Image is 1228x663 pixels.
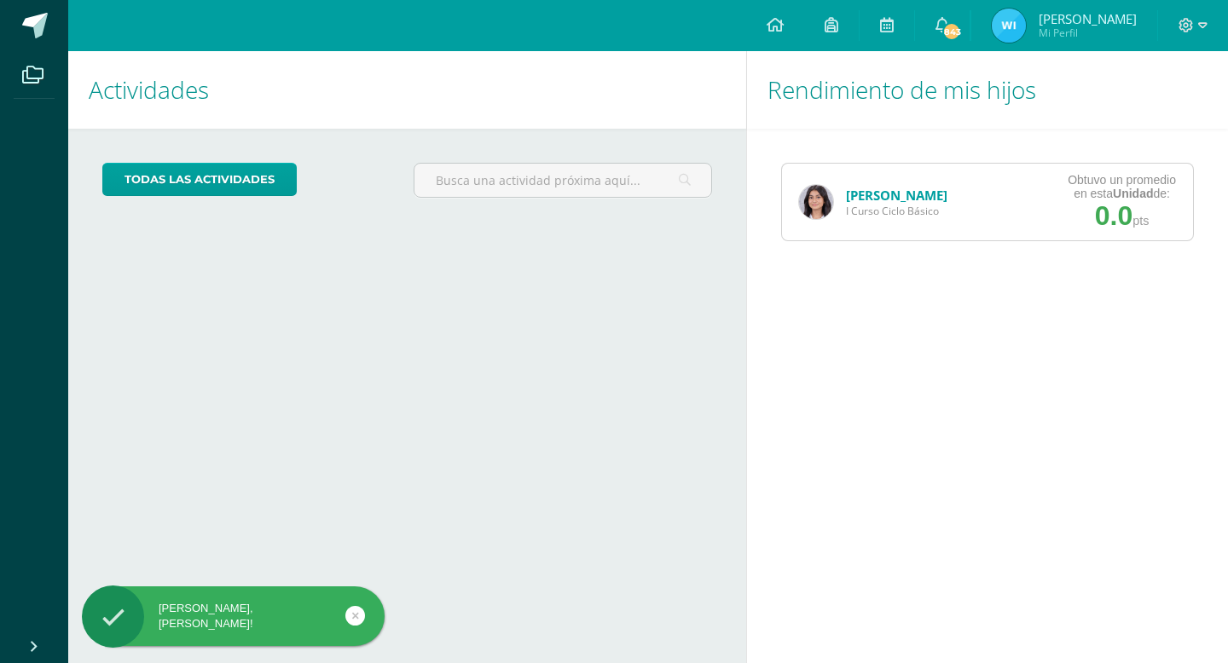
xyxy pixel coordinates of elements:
span: 0.0 [1095,200,1132,231]
a: todas las Actividades [102,163,297,196]
img: a78ae4a80cf3552b8ec06801a65d1112.png [992,9,1026,43]
span: Mi Perfil [1039,26,1137,40]
span: [PERSON_NAME] [1039,10,1137,27]
strong: Unidad [1113,187,1153,200]
div: [PERSON_NAME], [PERSON_NAME]! [82,601,385,631]
div: Obtuvo un promedio en esta de: [1068,173,1176,200]
input: Busca una actividad próxima aquí... [414,164,710,197]
h1: Actividades [89,51,726,129]
h1: Rendimiento de mis hijos [767,51,1208,129]
span: 843 [942,22,961,41]
img: 3518f028aa46fe90133a7ab15d71f70d.png [799,185,833,219]
a: [PERSON_NAME] [846,187,947,204]
span: pts [1132,214,1149,228]
span: I Curso Ciclo Básico [846,204,947,218]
